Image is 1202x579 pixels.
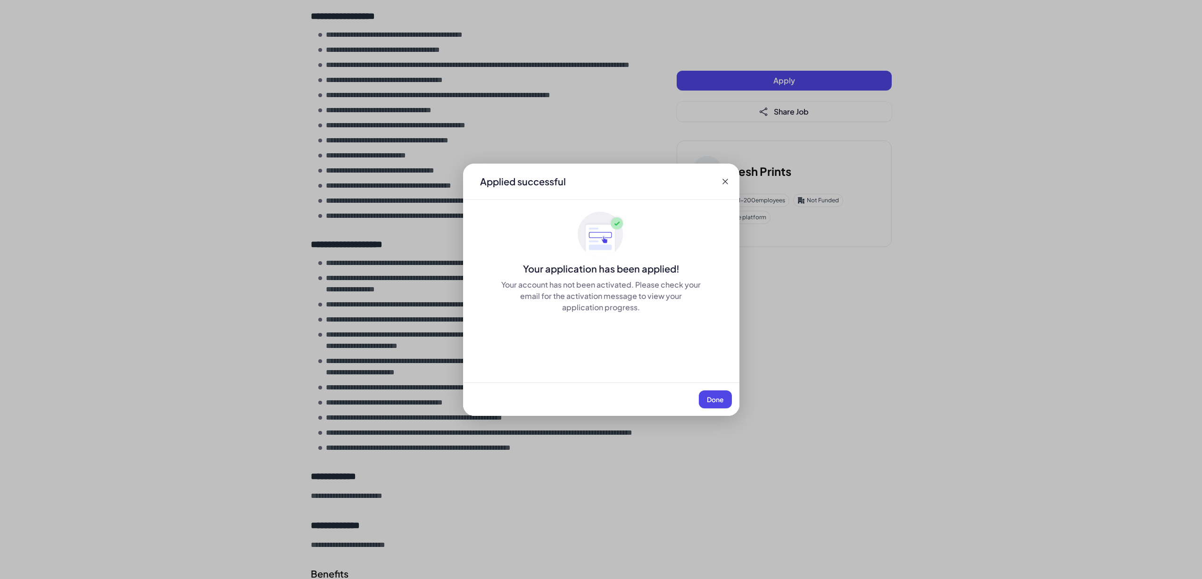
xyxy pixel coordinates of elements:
[463,262,739,275] div: Your application has been applied!
[578,211,625,258] img: ApplyedMaskGroup3.svg
[707,395,724,404] span: Done
[501,279,702,313] div: Your account has not been activated. Please check your email for the activation message to view y...
[480,175,566,188] div: Applied successful
[699,390,732,408] button: Done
